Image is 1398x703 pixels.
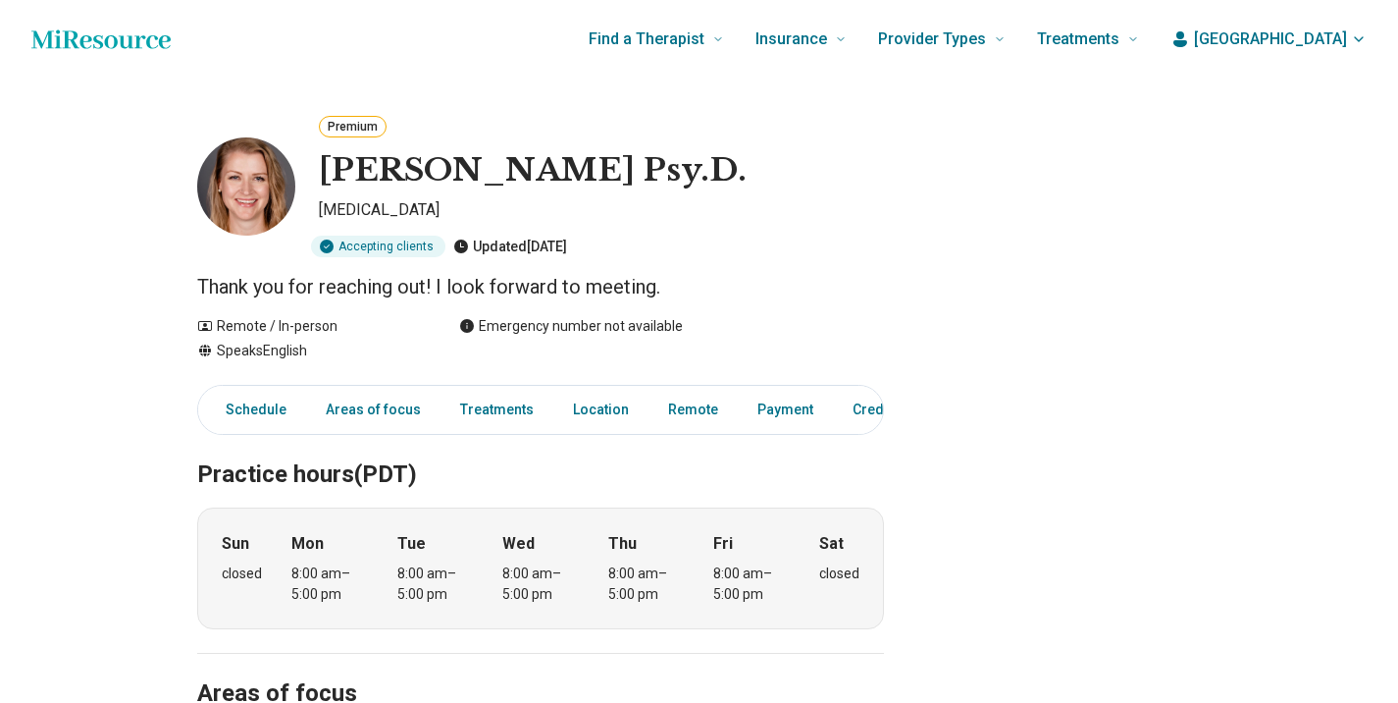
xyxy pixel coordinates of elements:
div: Emergency number not available [459,316,683,337]
span: [GEOGRAPHIC_DATA] [1194,27,1347,51]
div: closed [819,564,859,584]
strong: Tue [397,532,426,556]
div: 8:00 am – 5:00 pm [397,564,473,605]
a: Payment [746,390,825,430]
strong: Sat [819,532,844,556]
h2: Practice hours (PDT) [197,411,884,492]
strong: Wed [502,532,535,556]
strong: Mon [291,532,324,556]
div: 8:00 am – 5:00 pm [713,564,789,605]
img: Autumn Lewis Psy.D., Psychologist [197,137,295,236]
p: Thank you for reaching out! I look forward to meeting. [197,273,884,300]
div: 8:00 am – 5:00 pm [608,564,684,605]
strong: Thu [608,532,637,556]
div: When does the program meet? [197,508,884,629]
span: Insurance [755,26,827,53]
a: Home page [31,20,171,59]
a: Credentials [841,390,939,430]
strong: Sun [222,532,249,556]
div: Remote / In-person [197,316,420,337]
span: Find a Therapist [589,26,704,53]
p: [MEDICAL_DATA] [319,198,884,228]
span: Treatments [1037,26,1119,53]
div: closed [222,564,262,584]
a: Location [561,390,641,430]
a: Treatments [448,390,545,430]
button: Premium [319,116,387,137]
div: Updated [DATE] [453,236,567,257]
h1: [PERSON_NAME] Psy.D. [319,150,747,191]
div: 8:00 am – 5:00 pm [502,564,578,605]
div: 8:00 am – 5:00 pm [291,564,367,605]
a: Remote [656,390,730,430]
a: Schedule [202,390,298,430]
div: Accepting clients [311,236,445,257]
strong: Fri [713,532,733,556]
button: [GEOGRAPHIC_DATA] [1170,27,1367,51]
div: Speaks English [197,341,420,361]
span: Provider Types [878,26,986,53]
a: Areas of focus [314,390,433,430]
